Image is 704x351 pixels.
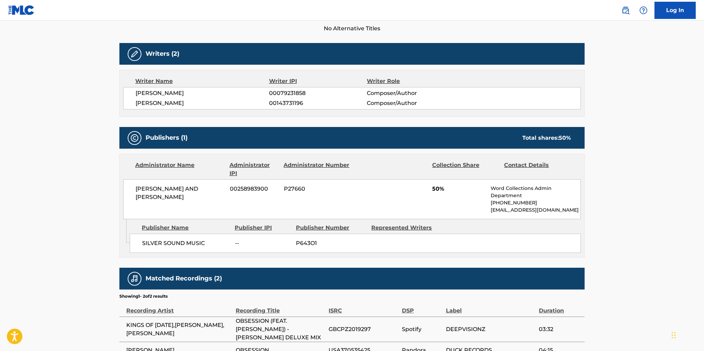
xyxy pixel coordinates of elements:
[539,325,581,333] span: 03:32
[637,3,650,17] div: Help
[402,299,442,315] div: DSP
[235,239,291,247] span: --
[367,99,456,107] span: Composer/Author
[136,89,269,97] span: [PERSON_NAME]
[504,161,571,178] div: Contact Details
[142,239,230,247] span: SILVER SOUND MUSIC
[130,50,139,58] img: Writers
[672,325,676,345] div: Drag
[670,318,704,351] iframe: Chat Widget
[230,161,278,178] div: Administrator IPI
[491,199,580,206] p: [PHONE_NUMBER]
[126,299,232,315] div: Recording Artist
[136,185,225,201] span: [PERSON_NAME] AND [PERSON_NAME]
[236,317,325,342] span: OBSESSION (FEAT. [PERSON_NAME]) - [PERSON_NAME] DELUXE MIX
[296,224,366,232] div: Publisher Number
[296,239,366,247] span: P643O1
[119,24,585,33] span: No Alternative Titles
[230,185,279,193] span: 00258983900
[559,135,571,141] span: 50 %
[119,293,168,299] p: Showing 1 - 2 of 2 results
[146,50,179,58] h5: Writers (2)
[236,299,325,315] div: Recording Title
[371,224,441,232] div: Represented Writers
[619,3,632,17] a: Public Search
[522,134,571,142] div: Total shares:
[269,99,367,107] span: 00143731196
[329,325,398,333] span: GBCPZ2019297
[329,299,398,315] div: ISRC
[135,77,269,85] div: Writer Name
[654,2,696,19] a: Log In
[8,5,35,15] img: MLC Logo
[491,206,580,214] p: [EMAIL_ADDRESS][DOMAIN_NAME]
[142,224,230,232] div: Publisher Name
[235,224,291,232] div: Publisher IPI
[269,89,367,97] span: 00079231858
[446,325,535,333] span: DEEPVISIONZ
[130,134,139,142] img: Publishers
[136,99,269,107] span: [PERSON_NAME]
[639,6,648,14] img: help
[539,299,581,315] div: Duration
[402,325,442,333] span: Spotify
[446,299,535,315] div: Label
[621,6,630,14] img: search
[432,185,486,193] span: 50%
[135,161,224,178] div: Administrator Name
[284,185,351,193] span: P27660
[146,275,222,283] h5: Matched Recordings (2)
[367,77,456,85] div: Writer Role
[269,77,367,85] div: Writer IPI
[432,161,499,178] div: Collection Share
[367,89,456,97] span: Composer/Author
[491,185,580,199] p: Word Collections Admin Department
[146,134,188,142] h5: Publishers (1)
[126,321,232,338] span: KINGS OF [DATE],[PERSON_NAME],[PERSON_NAME]
[130,275,139,283] img: Matched Recordings
[284,161,350,178] div: Administrator Number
